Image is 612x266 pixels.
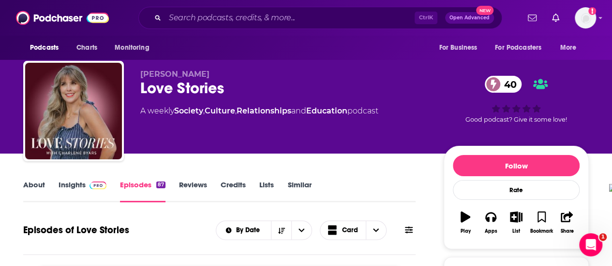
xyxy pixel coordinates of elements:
[512,228,520,234] div: List
[529,205,554,240] button: Bookmark
[444,70,589,129] div: 40Good podcast? Give it some love!
[461,228,471,234] div: Play
[237,106,291,115] a: Relationships
[575,7,596,28] span: Logged in as amandawoods
[575,7,596,28] img: User Profile
[203,106,205,115] span: ,
[432,39,489,57] button: open menu
[445,12,494,24] button: Open AdvancedNew
[174,106,203,115] a: Society
[485,228,497,234] div: Apps
[76,41,97,55] span: Charts
[439,41,477,55] span: For Business
[453,180,580,200] div: Rate
[588,7,596,15] svg: Add a profile image
[216,221,312,240] h2: Choose List sort
[560,41,577,55] span: More
[494,76,522,93] span: 40
[25,63,122,159] img: Love Stories
[23,180,45,202] a: About
[205,106,235,115] a: Culture
[140,105,378,117] div: A weekly podcast
[449,15,490,20] span: Open Advanced
[306,106,347,115] a: Education
[216,227,271,234] button: open menu
[291,106,306,115] span: and
[465,116,567,123] span: Good podcast? Give it some love!
[453,205,478,240] button: Play
[291,221,312,239] button: open menu
[548,10,563,26] a: Show notifications dropdown
[23,224,129,236] h1: Episodes of Love Stories
[115,41,149,55] span: Monitoring
[30,41,59,55] span: Podcasts
[165,10,415,26] input: Search podcasts, credits, & more...
[554,205,580,240] button: Share
[90,182,106,189] img: Podchaser Pro
[16,9,109,27] img: Podchaser - Follow, Share and Rate Podcasts
[485,76,522,93] a: 40
[495,41,541,55] span: For Podcasters
[236,227,263,234] span: By Date
[156,182,165,188] div: 87
[138,7,502,29] div: Search podcasts, credits, & more...
[504,205,529,240] button: List
[221,180,246,202] a: Credits
[453,155,580,176] button: Follow
[259,180,274,202] a: Lists
[320,221,387,240] button: Choose View
[271,221,291,239] button: Sort Direction
[140,70,209,79] span: [PERSON_NAME]
[120,180,165,202] a: Episodes87
[342,227,358,234] span: Card
[553,39,589,57] button: open menu
[235,106,237,115] span: ,
[478,205,503,240] button: Apps
[530,228,553,234] div: Bookmark
[287,180,311,202] a: Similar
[575,7,596,28] button: Show profile menu
[599,233,607,241] span: 1
[23,39,71,57] button: open menu
[108,39,162,57] button: open menu
[415,12,437,24] span: Ctrl K
[489,39,555,57] button: open menu
[179,180,207,202] a: Reviews
[579,233,602,256] iframe: Intercom live chat
[59,180,106,202] a: InsightsPodchaser Pro
[560,228,573,234] div: Share
[476,6,493,15] span: New
[524,10,540,26] a: Show notifications dropdown
[70,39,103,57] a: Charts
